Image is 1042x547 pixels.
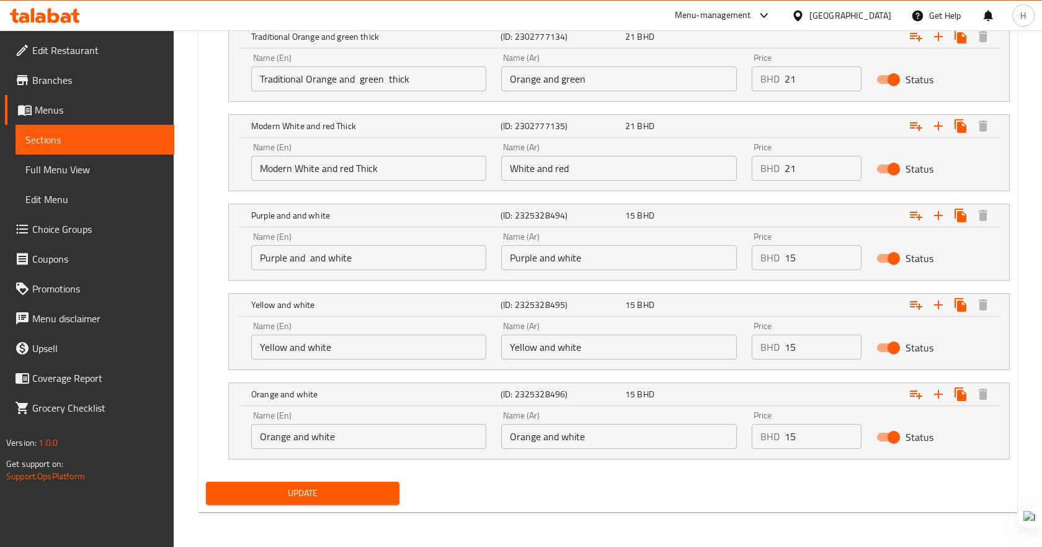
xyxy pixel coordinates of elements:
span: Sections [25,132,164,147]
p: BHD [760,250,780,265]
input: Enter name Ar [501,245,736,270]
button: Add new choice [927,25,950,48]
a: Coupons [5,244,174,274]
span: Grocery Checklist [32,400,164,415]
button: Clone new choice [950,25,972,48]
span: Status [906,161,933,176]
span: Full Menu View [25,162,164,177]
input: Enter name En [251,424,486,449]
input: Enter name En [251,66,486,91]
span: Menu disclaimer [32,311,164,326]
span: 21 [625,29,635,45]
h5: Yellow and white [251,299,496,311]
span: Status [906,340,933,355]
span: Coupons [32,251,164,266]
h5: (ID: 2325328495) [501,299,620,311]
a: Upsell [5,333,174,363]
h5: Modern White and red Thick [251,120,496,132]
button: Add new choice [927,204,950,227]
button: Add choice group [905,25,927,48]
h5: (ID: 2325328494) [501,209,620,222]
h5: (ID: 2302777134) [501,30,620,43]
span: 15 [625,386,635,402]
span: Version: [6,435,37,451]
span: Choice Groups [32,222,164,237]
p: BHD [760,71,780,86]
a: Promotions [5,274,174,304]
span: Branches [32,73,164,88]
span: Edit Restaurant [32,43,164,58]
a: Grocery Checklist [5,393,174,423]
input: Please enter price [785,245,862,270]
span: 1.0.0 [38,435,58,451]
input: Enter name Ar [501,66,736,91]
a: Edit Restaurant [5,35,174,65]
input: Please enter price [785,424,862,449]
a: Coverage Report [5,363,174,393]
span: Update [216,486,390,501]
span: 15 [625,207,635,224]
button: Add new choice [927,294,950,316]
button: Clone new choice [950,294,972,316]
button: Add choice group [905,294,927,316]
span: Status [906,430,933,445]
span: Status [906,251,933,266]
input: Enter name En [251,245,486,270]
span: 21 [625,118,635,134]
span: BHD [637,207,654,224]
span: BHD [637,118,654,134]
h5: Orange and white [251,388,496,400]
button: Add new choice [927,383,950,405]
input: Enter name Ar [501,424,736,449]
span: Coverage Report [32,371,164,386]
a: Branches [5,65,174,95]
span: BHD [637,29,654,45]
span: 15 [625,297,635,313]
a: Choice Groups [5,214,174,244]
button: Delete Yellow and white [972,294,994,316]
div: Expand [229,115,1009,137]
p: BHD [760,340,780,355]
div: [GEOGRAPHIC_DATA] [809,9,891,22]
h5: Traditional Orange and green thick [251,30,496,43]
h5: Purple and and white [251,209,496,222]
h5: (ID: 2325328496) [501,388,620,400]
h5: (ID: 2302777135) [501,120,620,132]
a: Menu disclaimer [5,304,174,333]
a: Menus [5,95,174,125]
input: Enter name Ar [501,335,736,359]
div: Expand [229,25,1009,48]
span: Edit Menu [25,192,164,207]
button: Delete Traditional Orange and green thick [972,25,994,48]
a: Sections [16,125,174,155]
p: BHD [760,161,780,176]
input: Please enter price [785,156,862,181]
button: Add new choice [927,115,950,137]
a: Full Menu View [16,155,174,184]
div: Menu-management [675,8,751,23]
span: Status [906,72,933,87]
button: Clone new choice [950,115,972,137]
input: Enter name Ar [501,156,736,181]
button: Add choice group [905,204,927,227]
button: Delete Orange and white [972,383,994,405]
span: Promotions [32,281,164,296]
button: Delete Purple and and white [972,204,994,227]
input: Please enter price [785,335,862,359]
button: Delete Modern White and red Thick [972,115,994,137]
button: Add choice group [905,115,927,137]
span: Upsell [32,341,164,356]
button: Add choice group [905,383,927,405]
a: Support.OpsPlatform [6,468,85,484]
div: Expand [229,204,1009,227]
a: Edit Menu [16,184,174,214]
div: Expand [229,294,1009,316]
p: BHD [760,429,780,444]
span: BHD [637,386,654,402]
button: Clone new choice [950,204,972,227]
input: Enter name En [251,156,486,181]
span: Menus [35,102,164,117]
span: BHD [637,297,654,313]
div: Expand [229,383,1009,405]
input: Enter name En [251,335,486,359]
